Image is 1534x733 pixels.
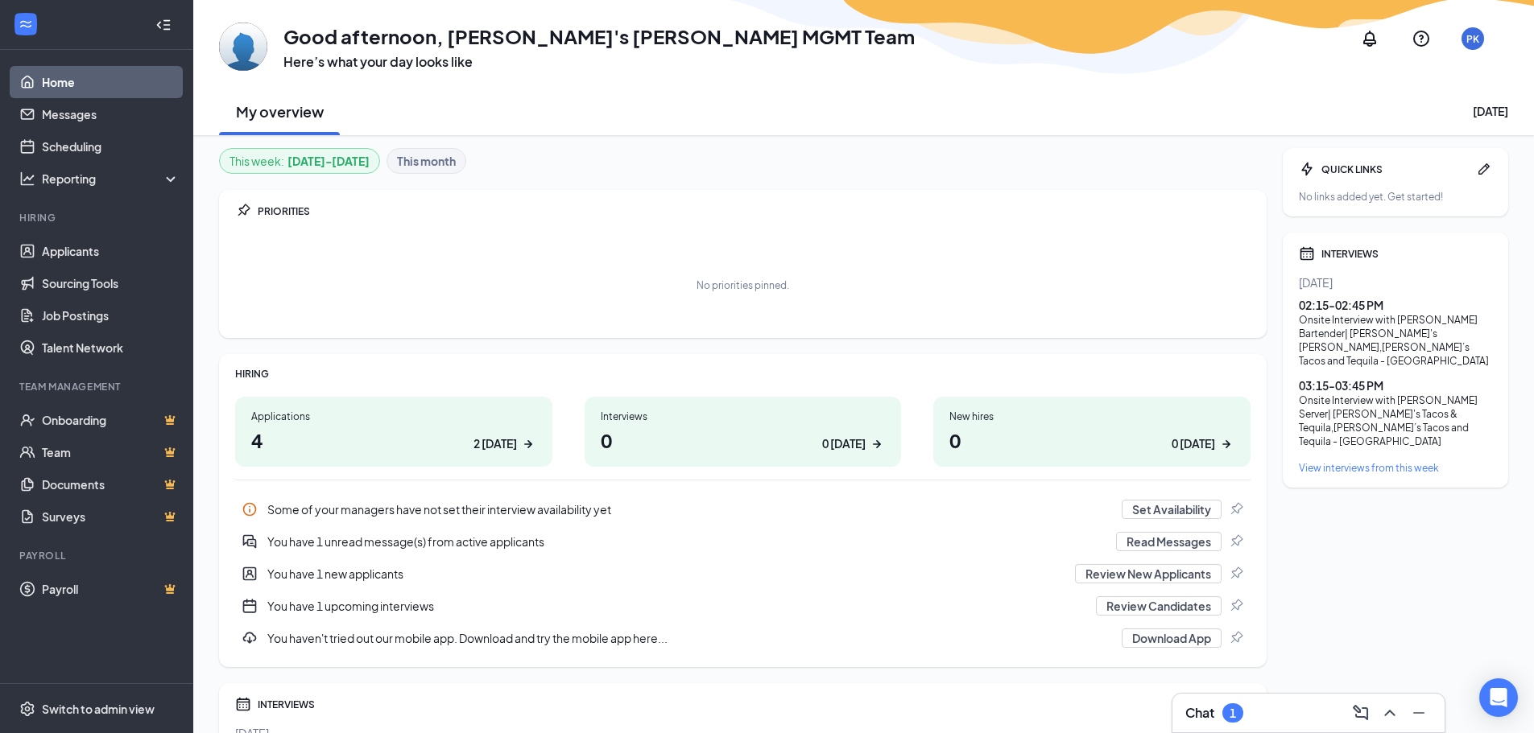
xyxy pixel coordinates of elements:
b: [DATE] - [DATE] [287,152,370,170]
div: INTERVIEWS [258,698,1251,711]
a: SurveysCrown [42,500,180,533]
div: You have 1 new applicants [235,558,1251,590]
button: Set Availability [1122,500,1222,519]
a: Interviews00 [DATE]ArrowRight [585,397,902,467]
div: No priorities pinned. [697,278,789,292]
a: Sourcing Tools [42,267,180,299]
button: ComposeMessage [1348,700,1374,726]
button: Download App [1122,628,1222,648]
img: Paco's Kingsley MGMT Team [219,23,267,71]
button: Minimize [1406,700,1432,726]
a: Applicants [42,235,180,267]
div: Open Intercom Messenger [1479,678,1518,717]
h1: Good afternoon, [PERSON_NAME]'s [PERSON_NAME] MGMT Team [283,23,915,50]
div: Team Management [19,380,176,393]
svg: ArrowRight [869,436,885,452]
div: Interviews [601,410,886,423]
div: This week : [229,152,370,170]
b: This month [397,152,456,170]
button: Read Messages [1116,532,1222,551]
div: INTERVIEWS [1321,247,1492,261]
button: Review Candidates [1096,596,1222,616]
svg: Collapse [155,17,172,33]
a: DownloadYou haven't tried out our mobile app. Download and try the mobile app here...Download AppPin [235,622,1251,654]
a: DoubleChatActiveYou have 1 unread message(s) from active applicantsRead MessagesPin [235,525,1251,558]
a: InfoSome of your managers have not set their interview availability yetSet AvailabilityPin [235,493,1251,525]
a: Applications42 [DATE]ArrowRight [235,397,552,467]
div: HIRING [235,367,1251,381]
div: 0 [DATE] [822,435,866,452]
svg: DoubleChatActive [242,533,258,550]
h1: 0 [601,426,886,454]
div: [DATE] [1299,274,1492,290]
div: Onsite Interview with [PERSON_NAME] [1299,393,1492,407]
svg: ArrowRight [1218,436,1234,452]
div: You have 1 new applicants [267,566,1065,582]
a: TeamCrown [42,436,180,468]
a: PayrollCrown [42,573,180,605]
div: PK [1466,32,1479,46]
svg: Pin [1228,501,1244,517]
div: PRIORITIES [258,204,1251,218]
svg: ArrowRight [520,436,536,452]
div: Switch to admin view [42,701,155,717]
div: You have 1 unread message(s) from active applicants [235,525,1251,558]
a: New hires00 [DATE]ArrowRight [933,397,1251,467]
div: 02:15 - 02:45 PM [1299,297,1492,313]
a: View interviews from this week [1299,461,1492,475]
svg: WorkstreamLogo [18,16,34,32]
a: CalendarNewYou have 1 upcoming interviewsReview CandidatesPin [235,590,1251,622]
div: Some of your managers have not set their interview availability yet [235,493,1251,525]
div: You have 1 upcoming interviews [267,598,1086,614]
div: Server| [PERSON_NAME]'s Tacos & Tequila , [PERSON_NAME]’s Tacos and Tequila - [GEOGRAPHIC_DATA] [1299,407,1492,448]
div: You haven't tried out our mobile app. Download and try the mobile app here... [235,622,1251,654]
div: Bartender| [PERSON_NAME]'s [PERSON_NAME] , [PERSON_NAME]’s Tacos and Tequila - [GEOGRAPHIC_DATA] [1299,327,1492,368]
button: ChevronUp [1377,700,1403,726]
button: Review New Applicants [1075,564,1222,583]
svg: Pin [1228,598,1244,614]
svg: Pin [1228,533,1244,550]
svg: Minimize [1409,703,1429,723]
div: Onsite Interview with [PERSON_NAME] [1299,313,1492,327]
svg: UserEntity [242,566,258,582]
a: Home [42,66,180,98]
svg: Notifications [1360,29,1379,48]
div: Applications [251,410,536,423]
a: OnboardingCrown [42,404,180,436]
svg: Bolt [1299,161,1315,177]
a: Talent Network [42,331,180,364]
div: Payroll [19,549,176,562]
div: 0 [DATE] [1172,435,1215,452]
svg: ChevronUp [1380,703,1400,723]
svg: QuestionInfo [1412,29,1431,48]
h3: Here’s what your day looks like [283,53,915,71]
a: Job Postings [42,299,180,331]
div: You have 1 unread message(s) from active applicants [267,533,1106,550]
svg: Info [242,501,258,517]
div: 1 [1230,706,1236,720]
div: Some of your managers have not set their interview availability yet [267,501,1112,517]
h1: 0 [949,426,1234,454]
a: Scheduling [42,130,180,163]
svg: Pen [1476,161,1492,177]
a: DocumentsCrown [42,468,180,500]
div: 2 [DATE] [473,435,517,452]
svg: Pin [1228,566,1244,582]
div: New hires [949,410,1234,423]
div: [DATE] [1473,103,1508,119]
div: 03:15 - 03:45 PM [1299,377,1492,393]
svg: Pin [1228,630,1244,646]
div: Hiring [19,211,176,224]
svg: Download [242,630,258,646]
a: UserEntityYou have 1 new applicantsReview New ApplicantsPin [235,558,1251,590]
a: Messages [42,98,180,130]
h1: 4 [251,426,536,454]
h3: Chat [1185,704,1214,722]
div: No links added yet. Get started! [1299,190,1492,204]
div: QUICK LINKS [1321,163,1470,176]
svg: Calendar [235,696,251,712]
h2: My overview [236,101,324,121]
svg: Pin [235,203,251,219]
svg: Calendar [1299,245,1315,261]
